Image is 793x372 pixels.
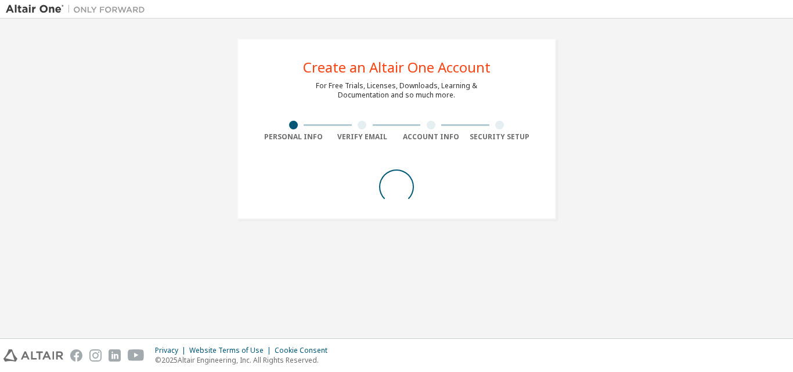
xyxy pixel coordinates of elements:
[89,349,102,362] img: instagram.svg
[3,349,63,362] img: altair_logo.svg
[316,81,477,100] div: For Free Trials, Licenses, Downloads, Learning & Documentation and so much more.
[109,349,121,362] img: linkedin.svg
[155,355,334,365] p: © 2025 Altair Engineering, Inc. All Rights Reserved.
[396,132,466,142] div: Account Info
[155,346,189,355] div: Privacy
[328,132,397,142] div: Verify Email
[303,60,491,74] div: Create an Altair One Account
[128,349,145,362] img: youtube.svg
[189,346,275,355] div: Website Terms of Use
[275,346,334,355] div: Cookie Consent
[70,349,82,362] img: facebook.svg
[259,132,328,142] div: Personal Info
[6,3,151,15] img: Altair One
[466,132,535,142] div: Security Setup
